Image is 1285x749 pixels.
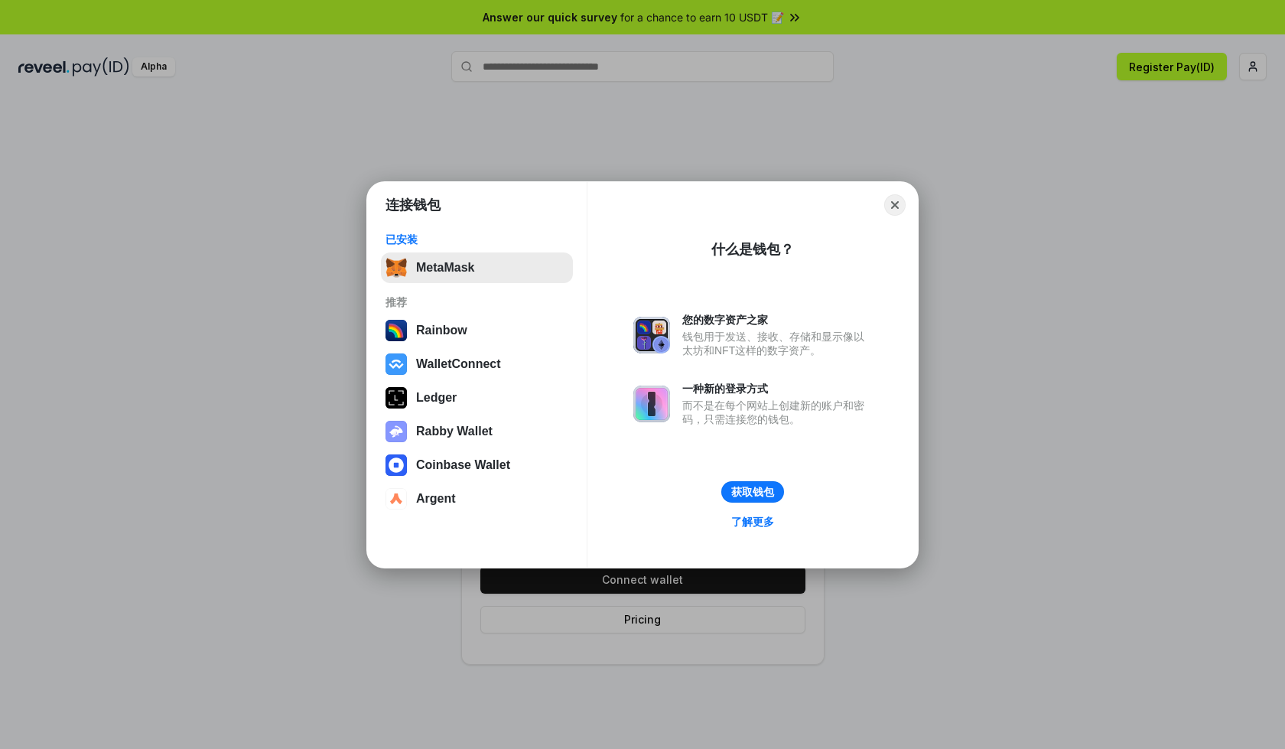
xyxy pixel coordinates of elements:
[682,382,872,396] div: 一种新的登录方式
[381,416,573,447] button: Rabby Wallet
[385,196,441,214] h1: 连接钱包
[711,240,794,259] div: 什么是钱包？
[721,481,784,503] button: 获取钱包
[416,391,457,405] div: Ledger
[385,295,568,309] div: 推荐
[381,450,573,480] button: Coinbase Wallet
[416,492,456,506] div: Argent
[385,454,407,476] img: svg+xml,%3Csvg%20width%3D%2228%22%20height%3D%2228%22%20viewBox%3D%220%200%2028%2028%22%20fill%3D...
[416,261,474,275] div: MetaMask
[884,194,906,216] button: Close
[385,257,407,278] img: svg+xml,%3Csvg%20fill%3D%22none%22%20height%3D%2233%22%20viewBox%3D%220%200%2035%2033%22%20width%...
[682,399,872,426] div: 而不是在每个网站上创建新的账户和密码，只需连接您的钱包。
[385,387,407,409] img: svg+xml,%3Csvg%20xmlns%3D%22http%3A%2F%2Fwww.w3.org%2F2000%2Fsvg%22%20width%3D%2228%22%20height%3...
[633,386,670,422] img: svg+xml,%3Csvg%20xmlns%3D%22http%3A%2F%2Fwww.w3.org%2F2000%2Fsvg%22%20fill%3D%22none%22%20viewBox...
[633,317,670,353] img: svg+xml,%3Csvg%20xmlns%3D%22http%3A%2F%2Fwww.w3.org%2F2000%2Fsvg%22%20fill%3D%22none%22%20viewBox...
[416,324,467,337] div: Rainbow
[381,349,573,379] button: WalletConnect
[722,512,783,532] a: 了解更多
[381,315,573,346] button: Rainbow
[385,421,407,442] img: svg+xml,%3Csvg%20xmlns%3D%22http%3A%2F%2Fwww.w3.org%2F2000%2Fsvg%22%20fill%3D%22none%22%20viewBox...
[385,353,407,375] img: svg+xml,%3Csvg%20width%3D%2228%22%20height%3D%2228%22%20viewBox%3D%220%200%2028%2028%22%20fill%3D...
[385,233,568,246] div: 已安装
[381,383,573,413] button: Ledger
[682,313,872,327] div: 您的数字资产之家
[385,488,407,510] img: svg+xml,%3Csvg%20width%3D%2228%22%20height%3D%2228%22%20viewBox%3D%220%200%2028%2028%22%20fill%3D...
[416,425,493,438] div: Rabby Wallet
[416,357,501,371] div: WalletConnect
[381,484,573,514] button: Argent
[731,485,774,499] div: 获取钱包
[416,458,510,472] div: Coinbase Wallet
[385,320,407,341] img: svg+xml,%3Csvg%20width%3D%22120%22%20height%3D%22120%22%20viewBox%3D%220%200%20120%20120%22%20fil...
[381,252,573,283] button: MetaMask
[682,330,872,357] div: 钱包用于发送、接收、存储和显示像以太坊和NFT这样的数字资产。
[731,515,774,529] div: 了解更多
